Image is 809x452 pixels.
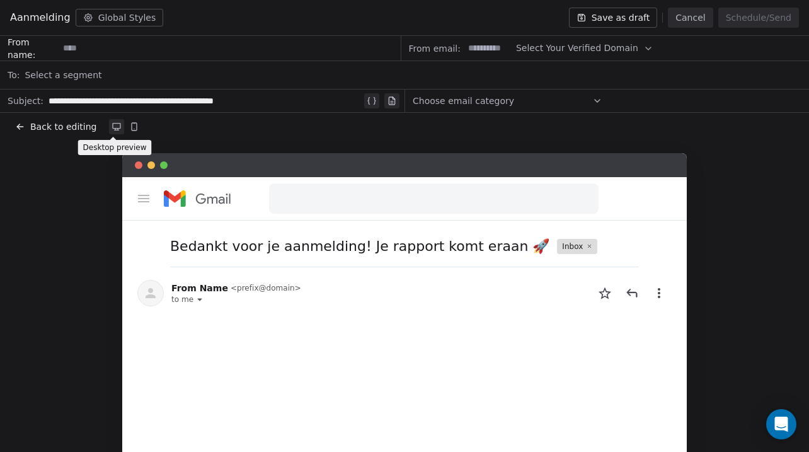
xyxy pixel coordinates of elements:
span: From email: [409,42,461,55]
span: to me [171,294,193,304]
div: Open Intercom Messenger [766,409,796,439]
span: Subject: [8,95,43,111]
button: Back to editing [13,118,99,136]
button: Global Styles [76,9,164,26]
button: Cancel [668,8,713,28]
span: Back to editing [30,120,96,133]
p: Desktop preview [83,142,147,153]
span: To: [8,69,20,81]
span: Choose email category [413,95,514,107]
span: Select a segment [25,69,101,81]
span: Bedankt voor je aanmelding! Je rapport komt eraan 🚀 [170,236,549,257]
span: From name: [8,36,58,61]
span: < prefix@domain > [231,283,301,293]
button: Schedule/Send [718,8,799,28]
button: Save as draft [569,8,658,28]
span: Inbox [562,241,583,252]
span: From Name [171,282,228,294]
span: Aanmelding [10,10,71,25]
span: Select Your Verified Domain [516,42,638,55]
